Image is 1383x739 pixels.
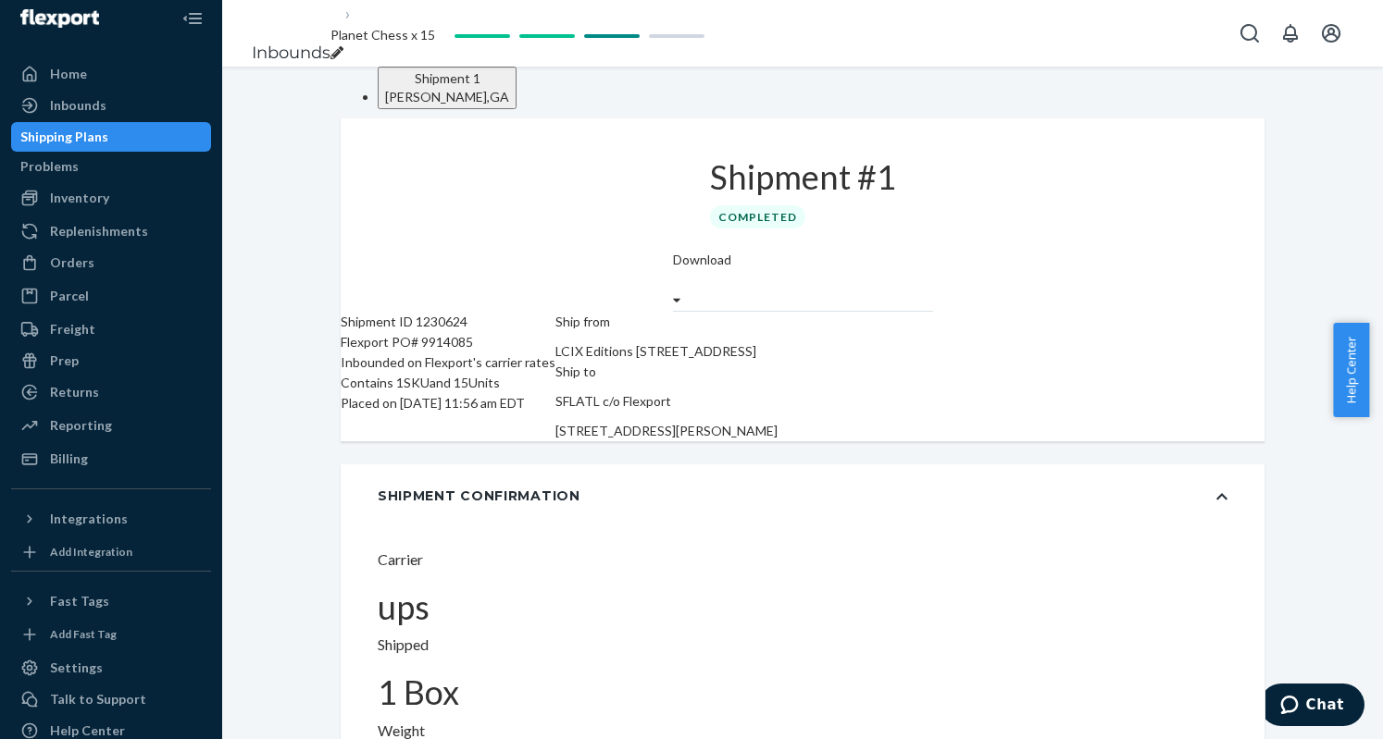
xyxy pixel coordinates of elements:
[11,59,211,89] a: Home
[50,592,109,610] div: Fast Tags
[11,586,211,616] button: Fast Tags
[50,626,117,642] div: Add Fast Tag
[20,9,99,28] img: Flexport logo
[710,159,896,196] h1: Shipment #1
[11,248,211,277] a: Orders
[50,416,112,435] div: Reporting
[11,377,211,407] a: Returns
[555,362,778,382] p: Ship to
[378,549,1227,571] p: Carrier
[11,152,211,181] a: Problems
[11,684,211,714] button: Talk to Support
[50,222,148,240] div: Replenishments
[378,589,1227,626] h1: ups
[50,690,146,708] div: Talk to Support
[50,65,87,83] div: Home
[341,332,555,352] div: Flexport PO# 9914085
[50,351,79,370] div: Prep
[1272,15,1309,52] button: Open notifications
[50,450,88,468] div: Billing
[11,91,211,120] a: Inbounds
[555,343,756,359] span: LCIX Editions [STREET_ADDRESS]
[50,96,106,115] div: Inbounds
[50,287,89,305] div: Parcel
[11,504,211,534] button: Integrations
[50,510,128,528] div: Integrations
[341,352,555,373] div: Inbounded on Flexport's carrier rates
[1313,15,1350,52] button: Open account menu
[378,487,580,505] div: Shipment Confirmation
[555,391,778,412] p: SFLATL c/o Flexport
[11,183,211,213] a: Inventory
[673,251,731,269] label: Download
[50,253,94,272] div: Orders
[50,189,109,207] div: Inventory
[1231,15,1268,52] button: Open Search Box
[11,653,211,683] a: Settings
[50,659,103,677] div: Settings
[20,157,79,176] div: Problems
[555,312,778,332] p: Ship from
[378,67,517,109] button: Shipment 1[PERSON_NAME],GA
[555,423,778,438] span: [STREET_ADDRESS][PERSON_NAME]
[50,383,99,401] div: Returns
[11,122,211,152] a: Shipping Plans
[11,541,211,563] a: Add Integration
[20,128,108,146] div: Shipping Plans
[1265,684,1364,730] iframe: Opens a widget where you can chat to one of our agents
[385,88,509,106] div: [PERSON_NAME] , GA
[341,312,555,332] div: Shipment ID 1230624
[11,216,211,246] a: Replenishments
[341,373,555,393] div: Contains 1 SKU and 15 Units
[11,314,211,344] a: Freight
[11,281,211,311] a: Parcel
[378,674,1227,711] h1: 1 Box
[330,27,435,43] span: Planet Chess x 15
[50,320,95,339] div: Freight
[11,346,211,376] a: Prep
[11,444,211,474] a: Billing
[341,393,555,413] div: Placed on [DATE] 11:56 am EDT
[710,205,805,228] div: Completed
[1333,323,1369,417] button: Help Center
[50,544,132,560] div: Add Integration
[378,634,1227,656] p: Shipped
[11,623,211,646] a: Add Fast Tag
[252,43,330,63] a: Inbounds
[11,411,211,440] a: Reporting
